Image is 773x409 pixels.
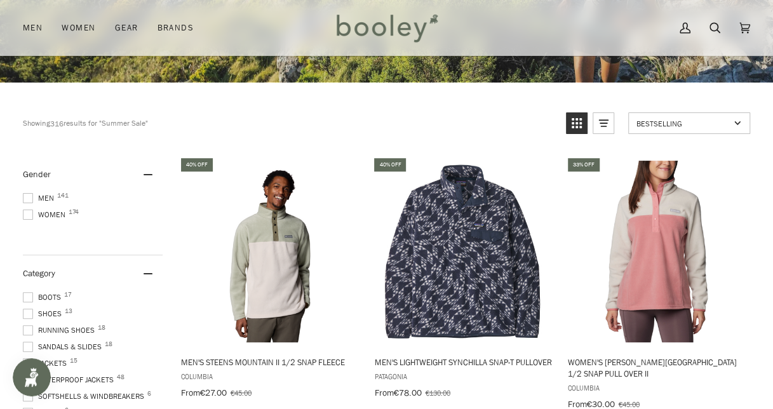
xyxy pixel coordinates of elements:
[374,356,552,368] span: Men's Lightweight Synchilla Snap-T Pullover
[98,325,105,331] span: 18
[372,156,554,403] a: Men's Lightweight Synchilla Snap-T Pullover
[374,158,406,171] div: 40% off
[23,292,65,303] span: Boots
[50,118,64,129] b: 316
[181,356,359,368] span: Men's Steens Mountain II 1/2 Snap Fleece
[13,358,51,396] iframe: Button to open loyalty program pop-up
[105,341,112,347] span: 18
[393,387,421,399] span: €78.00
[23,192,58,204] span: Men
[23,308,65,319] span: Shoes
[23,168,51,180] span: Gender
[23,374,118,386] span: Waterproof Jackets
[23,358,71,369] span: Jackets
[374,371,552,382] span: Patagonia
[23,391,148,402] span: Softshells & Windbreakers
[636,118,730,129] span: Bestselling
[147,391,151,397] span: 6
[372,161,554,342] img: Patagonia Men's Lightweight Synchilla Snap-T Pullover Synched Flight / New Navy - Booley Galway
[69,209,79,215] span: 174
[181,158,213,171] div: 40% off
[566,112,588,134] a: View grid mode
[115,22,138,34] span: Gear
[57,192,69,199] span: 141
[157,22,194,34] span: Brands
[566,161,748,342] img: Columbia Women's Benton Springs 1/2 Snap Pull Over II Dark Stone/Pink - Booley Galway
[64,292,72,298] span: 17
[23,267,55,279] span: Category
[200,387,227,399] span: €27.00
[374,387,393,399] span: From
[117,374,124,380] span: 48
[23,325,98,336] span: Running Shoes
[231,387,252,398] span: €45.00
[593,112,614,134] a: View list mode
[23,22,43,34] span: Men
[179,156,361,403] a: Men's Steens Mountain II 1/2 Snap Fleece
[568,158,600,171] div: 33% off
[568,356,746,379] span: Women's [PERSON_NAME][GEOGRAPHIC_DATA] 1/2 Snap Pull Over II
[62,22,95,34] span: Women
[23,341,105,352] span: Sandals & Slides
[70,358,77,364] span: 15
[425,387,450,398] span: €130.00
[568,382,746,393] span: Columbia
[23,209,69,220] span: Women
[65,308,72,314] span: 13
[628,112,750,134] a: Sort options
[181,387,200,399] span: From
[23,112,556,134] div: Showing results for "Summer Sale"
[331,10,442,46] img: Booley
[181,371,359,382] span: Columbia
